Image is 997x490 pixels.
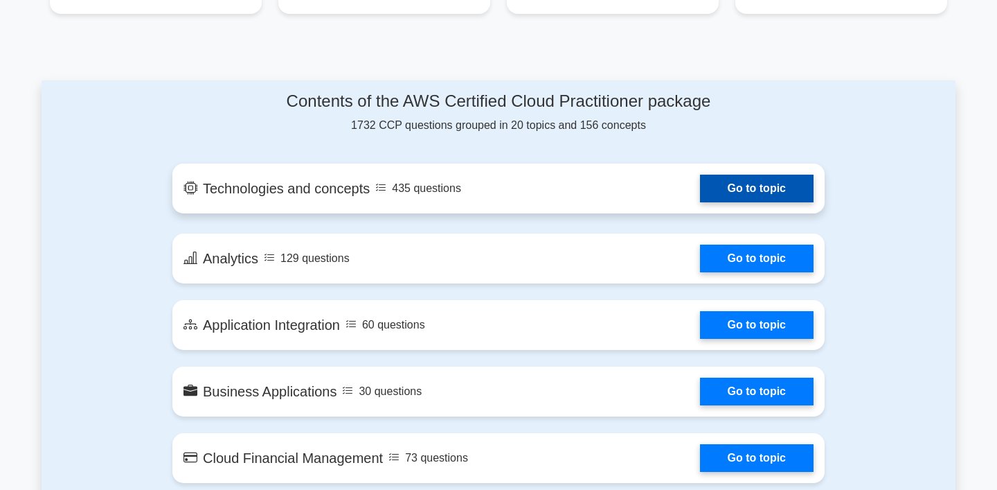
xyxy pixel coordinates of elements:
[700,378,814,405] a: Go to topic
[172,91,825,134] div: 1732 CCP questions grouped in 20 topics and 156 concepts
[700,311,814,339] a: Go to topic
[172,91,825,112] h4: Contents of the AWS Certified Cloud Practitioner package
[700,444,814,472] a: Go to topic
[700,245,814,272] a: Go to topic
[700,175,814,202] a: Go to topic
